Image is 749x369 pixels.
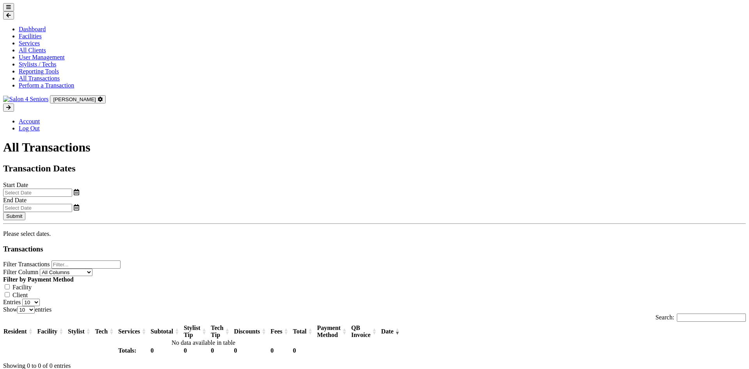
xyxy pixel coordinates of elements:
[17,306,35,314] select: Showentries
[381,324,404,339] th: Date: activate to sort column ascending
[19,125,40,132] a: Log Out
[53,96,96,102] span: [PERSON_NAME]
[270,347,293,355] th: 0
[19,68,59,75] a: Reporting Tools
[74,204,79,211] a: toggle
[3,299,21,305] label: Entries
[234,347,270,355] th: 0
[293,324,317,339] th: Total: activate to sort column ascending
[19,75,60,82] a: All Transactions
[12,284,32,291] label: Facility
[50,95,105,103] button: [PERSON_NAME]
[3,276,74,283] strong: Filter by Payment Method
[74,189,79,196] a: toggle
[677,314,746,322] input: Search:
[19,47,46,53] a: All Clients
[67,324,95,339] th: Stylist: activate to sort column ascending
[19,61,56,68] a: Stylists / Techs
[270,324,293,339] th: Fees: activate to sort column ascending
[3,204,72,212] input: Select Date
[118,347,137,354] strong: Totals:
[3,189,72,197] input: Select Date
[183,347,211,355] th: 0
[317,324,351,339] th: Payment Method: activate to sort column ascending
[150,324,183,339] th: Subtotal: activate to sort column ascending
[3,269,38,275] label: Filter Column
[19,82,74,89] a: Perform a Transaction
[211,324,234,339] th: Tech Tip: activate to sort column ascending
[3,197,27,203] label: End Date
[234,324,270,339] th: Discounts: activate to sort column ascending
[3,182,28,188] label: Start Date
[3,230,746,237] p: Please select dates.
[655,314,746,321] label: Search:
[95,324,118,339] th: Tech: activate to sort column ascending
[3,212,25,220] button: Submit
[3,324,37,339] th: Resident: activate to sort column ascending
[351,324,381,339] th: QB Invoice: activate to sort column ascending
[3,261,50,267] label: Filter Transactions
[12,292,28,298] label: Client
[37,324,68,339] th: Facility: activate to sort column ascending
[3,96,48,103] img: Salon 4 Seniors
[3,306,51,313] label: Show entries
[3,163,746,174] h2: Transaction Dates
[19,26,46,32] a: Dashboard
[150,347,183,355] th: 0
[3,245,746,253] h3: Transactions
[19,40,40,46] a: Services
[3,339,404,347] td: No data available in table
[211,347,234,355] th: 0
[19,54,65,61] a: User Management
[118,324,150,339] th: Services: activate to sort column ascending
[51,260,121,269] input: Filter...
[19,118,40,125] a: Account
[293,347,317,355] th: 0
[19,33,42,39] a: Facilities
[183,324,211,339] th: Stylist Tip: activate to sort column ascending
[3,140,746,155] h1: All Transactions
